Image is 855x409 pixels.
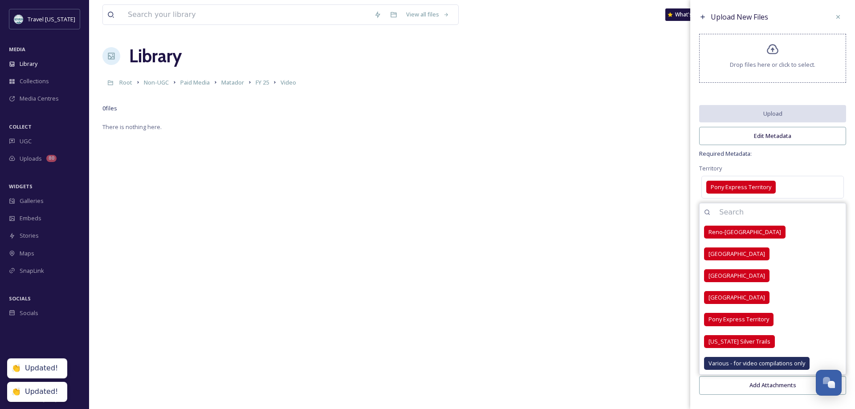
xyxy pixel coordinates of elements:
a: FY 25 [256,77,269,88]
a: Video [281,77,296,88]
span: Galleries [20,197,44,205]
span: SnapLink [20,267,44,275]
a: Library [129,43,182,69]
span: [GEOGRAPHIC_DATA] [708,250,765,258]
span: Required Metadata: [699,150,846,158]
span: FY 25 [256,78,269,86]
span: Matador [221,78,244,86]
div: Updated! [25,364,58,373]
span: Maps [20,249,34,258]
span: Socials [20,309,38,317]
button: Edit Metadata [699,127,846,145]
div: Updated! [25,387,58,397]
a: Non-UGC [144,77,169,88]
span: Uploads [20,154,42,163]
input: Search your library [123,5,370,24]
span: COLLECT [9,123,32,130]
a: Root [119,77,132,88]
span: Embeds [20,214,41,223]
span: Collections [20,77,49,85]
span: There is nothing here. [102,123,162,131]
input: Search [715,202,846,222]
span: Library [20,60,37,68]
span: Non-UGC [144,78,169,86]
button: Add Attachments [699,376,846,394]
span: Video [281,78,296,86]
span: Upload New Files [711,12,768,22]
span: [GEOGRAPHIC_DATA] [708,293,765,302]
img: download.jpeg [14,15,23,24]
span: SOCIALS [9,295,31,302]
span: [GEOGRAPHIC_DATA] [708,271,765,280]
span: Drop files here or click to select. [730,61,815,69]
a: Matador [221,77,244,88]
div: 80 [46,155,57,162]
span: Stories [20,231,39,240]
button: Open Chat [816,370,842,396]
button: Upload [699,105,846,122]
span: MEDIA [9,46,25,53]
span: Pony Express Territory [708,315,769,324]
a: View all files [402,6,454,23]
span: Territory [699,164,722,172]
span: Pony Express Territory [711,183,771,191]
span: Paid Media [180,78,210,86]
span: Various - for video compilations only [708,359,805,368]
span: UGC [20,137,32,146]
span: 0 file s [102,104,117,113]
a: Paid Media [180,77,210,88]
div: 👏 [12,364,20,373]
span: [US_STATE] Silver Trails [708,337,770,346]
div: 👏 [12,387,20,397]
span: Root [119,78,132,86]
span: Reno-[GEOGRAPHIC_DATA] [708,228,781,236]
span: Media Centres [20,94,59,103]
span: Travel [US_STATE] [28,15,75,23]
a: What's New [665,8,710,21]
span: WIDGETS [9,183,33,190]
